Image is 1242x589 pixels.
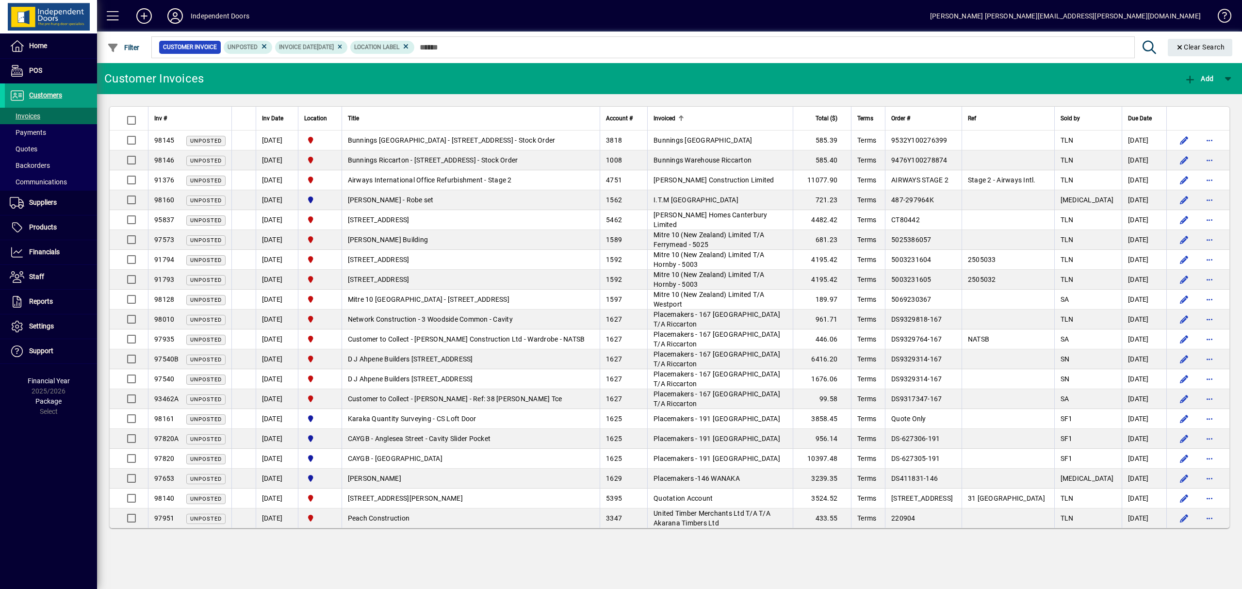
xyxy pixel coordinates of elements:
[793,290,851,310] td: 189.97
[104,71,204,86] div: Customer Invoices
[654,231,765,248] span: Mitre 10 (New Zealand) Limited T/A Ferrymead - 5025
[1202,451,1217,466] button: More options
[606,176,622,184] span: 4751
[279,44,317,50] span: Invoice date
[228,44,258,50] span: Unposted
[256,250,298,270] td: [DATE]
[262,113,283,124] span: Inv Date
[262,113,292,124] div: Inv Date
[1177,212,1192,228] button: Edit
[1061,113,1080,124] span: Sold by
[1061,395,1069,403] span: SA
[29,198,57,206] span: Suppliers
[793,349,851,369] td: 6416.20
[1202,172,1217,188] button: More options
[1202,371,1217,387] button: More options
[654,330,780,348] span: Placemakers - 167 [GEOGRAPHIC_DATA] T/A Riccarton
[10,162,50,169] span: Backorders
[348,335,585,343] span: Customer to Collect - [PERSON_NAME] Construction Ltd - Wardrobe - NATSB
[29,297,53,305] span: Reports
[348,355,473,363] span: D J Ahpene Builders [STREET_ADDRESS]
[1177,192,1192,208] button: Edit
[304,234,336,245] span: Christchurch
[891,236,931,244] span: 5025386057
[857,395,876,403] span: Terms
[28,377,70,385] span: Financial Year
[190,396,222,403] span: Unposted
[348,156,518,164] span: Bunnings Riccarton - [STREET_ADDRESS] - Stock Order
[1182,70,1216,87] button: Add
[891,216,920,224] span: CT80442
[190,376,222,383] span: Unposted
[891,256,931,263] span: 5003231604
[793,230,851,250] td: 681.23
[256,409,298,429] td: [DATE]
[1122,329,1166,349] td: [DATE]
[606,375,622,383] span: 1627
[654,370,780,388] span: Placemakers - 167 [GEOGRAPHIC_DATA] T/A Riccarton
[154,113,167,124] span: Inv #
[654,176,774,184] span: [PERSON_NAME] Construction Limited
[606,335,622,343] span: 1627
[1128,113,1152,124] span: Due Date
[348,395,562,403] span: Customer to Collect - [PERSON_NAME] - Ref: 38 [PERSON_NAME] Tce
[1061,216,1074,224] span: TLN
[891,415,926,423] span: Quote Only
[256,429,298,449] td: [DATE]
[793,369,851,389] td: 1676.06
[10,129,46,136] span: Payments
[1128,113,1160,124] div: Due Date
[857,196,876,204] span: Terms
[1202,311,1217,327] button: More options
[793,310,851,329] td: 961.71
[1122,409,1166,429] td: [DATE]
[1177,172,1192,188] button: Edit
[1202,152,1217,168] button: More options
[1202,331,1217,347] button: More options
[1202,510,1217,526] button: More options
[968,276,996,283] span: 2505032
[304,314,336,325] span: Christchurch
[1122,131,1166,150] td: [DATE]
[857,276,876,283] span: Terms
[5,265,97,289] a: Staff
[129,7,160,25] button: Add
[5,34,97,58] a: Home
[1061,256,1074,263] span: TLN
[348,295,509,303] span: Mitre 10 [GEOGRAPHIC_DATA] - [STREET_ADDRESS]
[304,113,327,124] span: Location
[29,66,42,74] span: POS
[190,297,222,303] span: Unposted
[606,236,622,244] span: 1589
[968,113,1048,124] div: Ref
[793,250,851,270] td: 4195.42
[190,416,222,423] span: Unposted
[799,113,846,124] div: Total ($)
[154,136,174,144] span: 98145
[5,174,97,190] a: Communications
[793,389,851,409] td: 99.58
[29,322,54,330] span: Settings
[1122,170,1166,190] td: [DATE]
[5,108,97,124] a: Invoices
[348,113,594,124] div: Title
[1061,335,1069,343] span: SA
[190,337,222,343] span: Unposted
[256,230,298,250] td: [DATE]
[154,295,174,303] span: 98128
[1176,43,1225,51] span: Clear Search
[190,197,222,204] span: Unposted
[29,273,44,280] span: Staff
[1177,132,1192,148] button: Edit
[256,210,298,230] td: [DATE]
[29,42,47,49] span: Home
[5,191,97,215] a: Suppliers
[1122,270,1166,290] td: [DATE]
[154,156,174,164] span: 98146
[154,216,174,224] span: 95837
[1061,415,1073,423] span: SF1
[606,113,641,124] div: Account #
[1122,210,1166,230] td: [DATE]
[1177,232,1192,247] button: Edit
[256,190,298,210] td: [DATE]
